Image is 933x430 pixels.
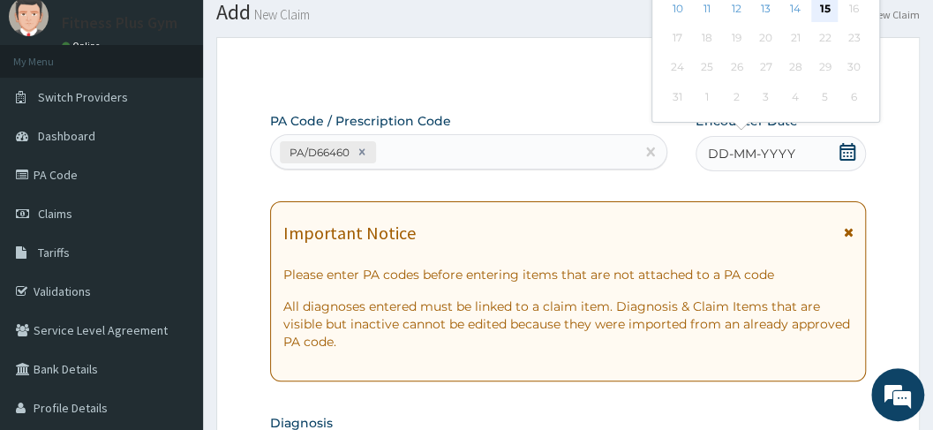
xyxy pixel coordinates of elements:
[270,112,451,130] label: PA Code / Prescription Code
[694,84,720,110] div: Not available Monday, September 1st, 2025
[841,25,868,51] div: Not available Saturday, August 23rd, 2025
[694,25,720,51] div: Not available Monday, August 18th, 2025
[251,8,310,21] small: New Claim
[284,142,352,162] div: PA/D66460
[62,15,177,31] p: Fitness Plus Gym
[724,25,750,51] div: Not available Tuesday, August 19th, 2025
[283,223,416,243] h1: Important Notice
[782,55,809,81] div: Not available Thursday, August 28th, 2025
[782,84,809,110] div: Not available Thursday, September 4th, 2025
[38,128,95,144] span: Dashboard
[38,245,70,260] span: Tariffs
[9,262,336,324] textarea: Type your message and hit 'Enter'
[270,64,867,84] p: Step 2 of 2
[841,55,868,81] div: Not available Saturday, August 30th, 2025
[38,206,72,222] span: Claims
[707,145,794,162] span: DD-MM-YYYY
[811,84,838,110] div: Not available Friday, September 5th, 2025
[102,112,244,290] span: We're online!
[841,84,868,110] div: Not available Saturday, September 6th, 2025
[753,25,779,51] div: Not available Wednesday, August 20th, 2025
[753,84,779,110] div: Not available Wednesday, September 3rd, 2025
[782,25,809,51] div: Not available Thursday, August 21st, 2025
[694,55,720,81] div: Not available Monday, August 25th, 2025
[33,88,71,132] img: d_794563401_company_1708531726252_794563401
[811,55,838,81] div: Not available Friday, August 29th, 2025
[38,89,128,105] span: Switch Providers
[92,99,297,122] div: Chat with us now
[665,55,691,81] div: Not available Sunday, August 24th, 2025
[665,25,691,51] div: Not available Sunday, August 17th, 2025
[216,1,920,24] h1: Add
[753,55,779,81] div: Not available Wednesday, August 27th, 2025
[62,40,104,52] a: Online
[811,25,838,51] div: Not available Friday, August 22nd, 2025
[665,84,691,110] div: Not available Sunday, August 31st, 2025
[283,298,854,351] p: All diagnoses entered must be linked to a claim item. Diagnosis & Claim Items that are visible bu...
[283,266,854,283] p: Please enter PA codes before entering items that are not attached to a PA code
[724,55,750,81] div: Not available Tuesday, August 26th, 2025
[290,9,332,51] div: Minimize live chat window
[724,84,750,110] div: Not available Tuesday, September 2nd, 2025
